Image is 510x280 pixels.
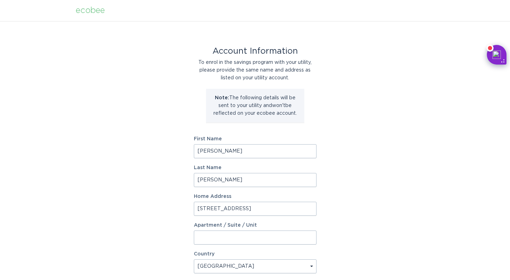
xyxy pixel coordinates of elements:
[194,252,215,256] label: Country
[211,94,299,117] p: The following details will be sent to your utility and won't be reflected on your ecobee account.
[215,95,229,100] strong: Note:
[76,7,105,14] div: ecobee
[194,223,317,228] label: Apartment / Suite / Unit
[194,59,317,82] div: To enrol in the savings program with your utility, please provide the same name and address as li...
[194,47,317,55] div: Account Information
[194,165,317,170] label: Last Name
[194,194,317,199] label: Home Address
[194,136,317,141] label: First Name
